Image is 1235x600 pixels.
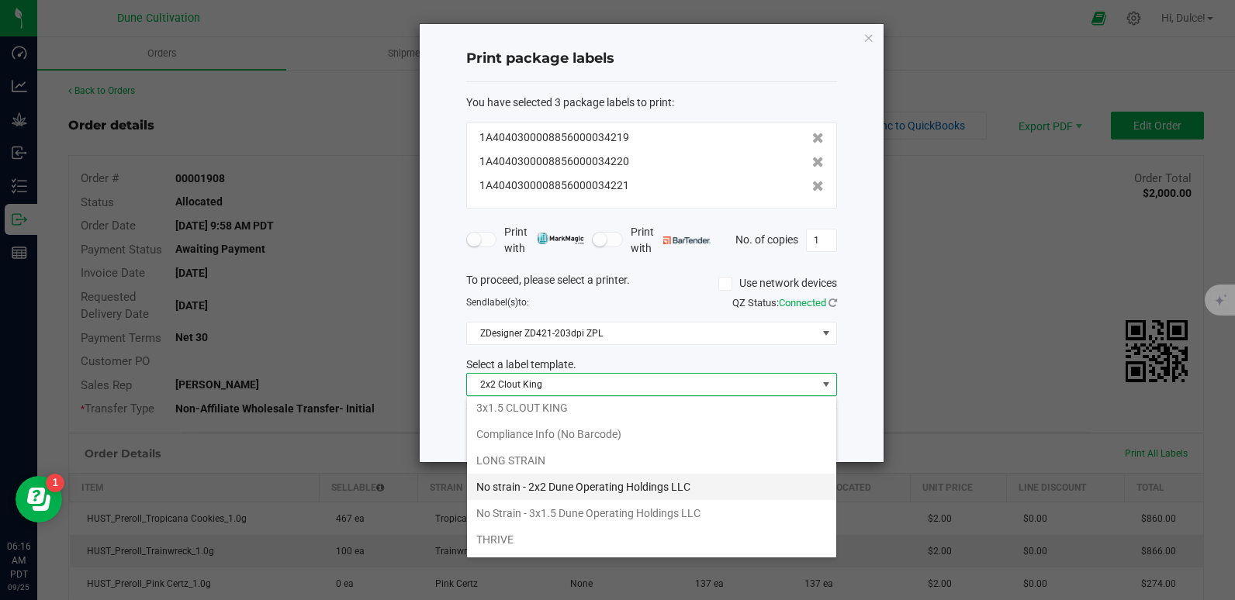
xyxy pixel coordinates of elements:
img: bartender.png [663,236,711,244]
span: 1A4040300008856000034219 [479,129,629,146]
span: Print with [631,224,711,257]
div: : [466,95,837,111]
div: To proceed, please select a printer. [455,272,849,295]
li: 3x1.5 CLOUT KING [467,395,836,421]
span: No. of copies [735,233,798,245]
iframe: Resource center [16,476,62,522]
li: THRIVE-DUPLICATE [467,553,836,579]
span: label(s) [487,297,518,308]
span: Connected [779,297,826,309]
h4: Print package labels [466,49,837,69]
div: Select a label template. [455,357,849,373]
span: 1A4040300008856000034221 [479,178,629,194]
li: Compliance Info (No Barcode) [467,421,836,447]
span: Print with [504,224,584,257]
img: mark_magic_cybra.png [537,233,584,244]
label: Use network devices [718,275,837,291]
span: You have selected 3 package labels to print [466,96,672,109]
span: Send to: [466,297,529,308]
span: ZDesigner ZD421-203dpi ZPL [467,322,817,344]
span: 1A4040300008856000034220 [479,153,629,170]
li: LONG STRAIN [467,447,836,474]
li: THRIVE [467,526,836,553]
li: No strain - 2x2 Dune Operating Holdings LLC [467,474,836,500]
span: 2x2 Clout King [467,374,817,395]
iframe: Resource center unread badge [46,474,64,492]
span: QZ Status: [732,297,837,309]
li: No Strain - 3x1.5 Dune Operating Holdings LLC [467,500,836,526]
